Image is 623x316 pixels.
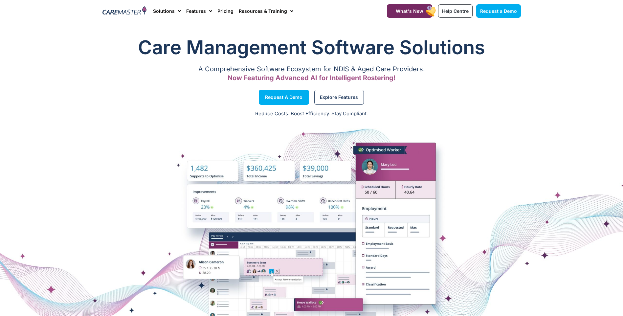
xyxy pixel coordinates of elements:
span: What's New [396,8,423,14]
a: Request a Demo [259,90,309,105]
a: Explore Features [314,90,364,105]
p: Reduce Costs. Boost Efficiency. Stay Compliant. [4,110,619,118]
a: Request a Demo [476,4,521,18]
span: Now Featuring Advanced AI for Intelligent Rostering! [228,74,396,82]
span: Help Centre [442,8,469,14]
span: Request a Demo [265,96,302,99]
p: A Comprehensive Software Ecosystem for NDIS & Aged Care Providers. [102,67,521,71]
img: CareMaster Logo [102,6,147,16]
span: Request a Demo [480,8,517,14]
span: Explore Features [320,96,358,99]
a: Help Centre [438,4,473,18]
h1: Care Management Software Solutions [102,34,521,60]
a: What's New [387,4,432,18]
